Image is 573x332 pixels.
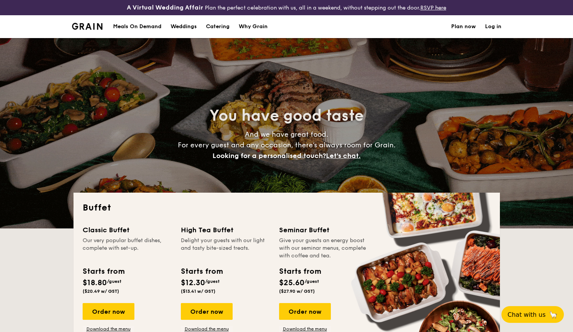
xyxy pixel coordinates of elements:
[181,278,205,287] span: $12.30
[178,130,396,160] span: And we have great food. For every guest and any occasion, there’s always room for Grain.
[501,306,564,323] button: Chat with us🦙
[209,107,364,125] span: You have good taste
[212,152,326,160] span: Looking for a personalised touch?
[181,266,222,277] div: Starts from
[83,289,119,294] span: ($20.49 w/ GST)
[305,279,319,284] span: /guest
[181,289,215,294] span: ($13.41 w/ GST)
[83,202,491,214] h2: Buffet
[239,15,268,38] div: Why Grain
[83,326,134,332] a: Download the menu
[451,15,476,38] a: Plan now
[549,310,558,319] span: 🦙
[83,237,172,260] div: Our very popular buffet dishes, complete with set-up.
[83,303,134,320] div: Order now
[96,3,477,12] div: Plan the perfect celebration with us, all in a weekend, without stepping out the door.
[171,15,197,38] div: Weddings
[279,225,368,235] div: Seminar Buffet
[166,15,201,38] a: Weddings
[420,5,446,11] a: RSVP here
[279,266,321,277] div: Starts from
[206,15,230,38] h1: Catering
[72,23,103,30] img: Grain
[181,225,270,235] div: High Tea Buffet
[113,15,161,38] div: Meals On Demand
[205,279,220,284] span: /guest
[279,303,331,320] div: Order now
[72,23,103,30] a: Logotype
[181,303,233,320] div: Order now
[279,278,305,287] span: $25.60
[83,278,107,287] span: $18.80
[107,279,121,284] span: /guest
[234,15,272,38] a: Why Grain
[83,266,124,277] div: Starts from
[83,225,172,235] div: Classic Buffet
[181,237,270,260] div: Delight your guests with our light and tasty bite-sized treats.
[109,15,166,38] a: Meals On Demand
[181,326,233,332] a: Download the menu
[485,15,501,38] a: Log in
[326,152,361,160] span: Let's chat.
[201,15,234,38] a: Catering
[127,3,203,12] h4: A Virtual Wedding Affair
[508,311,546,318] span: Chat with us
[279,237,368,260] div: Give your guests an energy boost with our seminar menus, complete with coffee and tea.
[279,326,331,332] a: Download the menu
[279,289,315,294] span: ($27.90 w/ GST)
